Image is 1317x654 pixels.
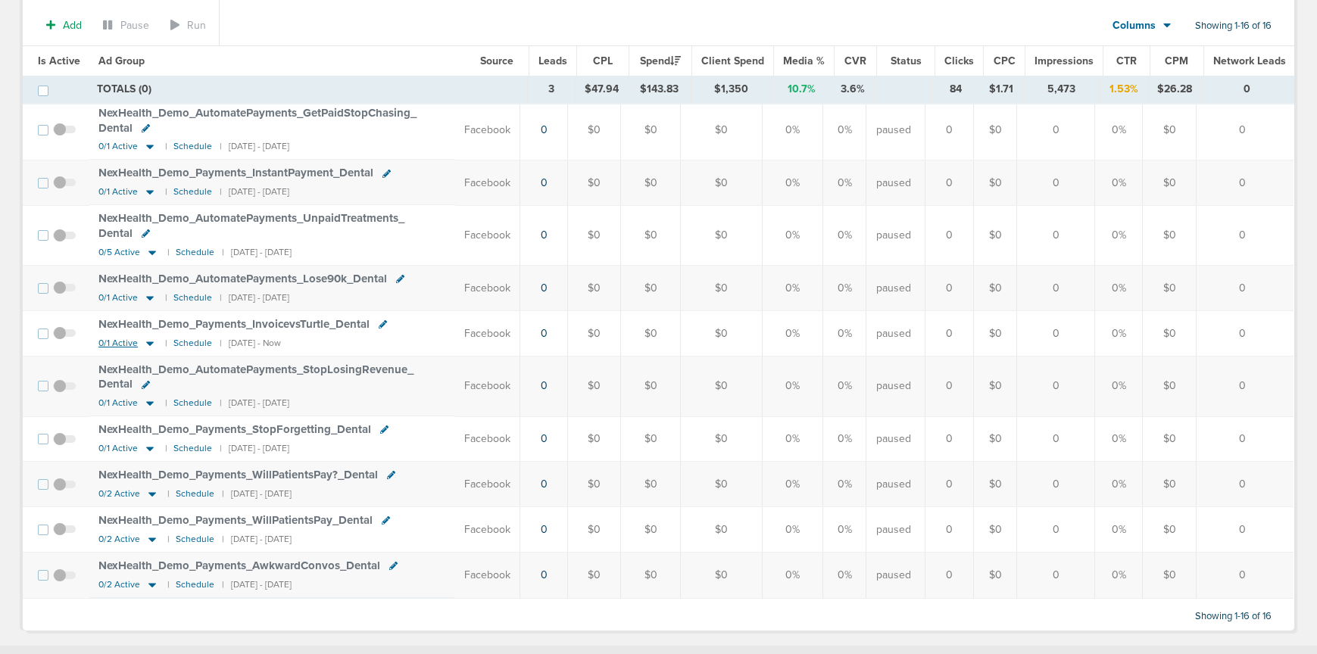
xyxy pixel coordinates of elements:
span: Client Spend [701,54,764,67]
span: 0/2 Active [98,488,140,500]
td: 0% [823,205,866,265]
a: 0 [541,176,548,189]
td: $0 [681,266,763,311]
td: 0 [925,462,974,507]
td: Facebook [455,357,520,416]
td: 0 [1017,416,1095,462]
td: 0% [1095,160,1143,205]
td: 0% [1095,205,1143,265]
td: 0 [925,100,974,160]
td: $0 [974,311,1017,357]
span: NexHealth_ Demo_ Payments_ InstantPayment_ Dental [98,166,373,179]
td: 0 [1017,462,1095,507]
span: Showing 1-16 of 16 [1195,610,1272,623]
td: $0 [621,416,681,462]
span: NexHealth_ Demo_ Payments_ WillPatientsPay_ Dental [98,513,373,527]
td: $0 [1143,553,1197,598]
td: $0 [621,100,681,160]
td: 0 [1197,160,1294,205]
small: Schedule [173,186,212,198]
small: Schedule [176,579,214,590]
td: 0 [1197,100,1294,160]
td: $0 [1143,311,1197,357]
small: | [DATE] - [DATE] [220,186,289,198]
small: | [DATE] - [DATE] [222,247,292,258]
span: Ad Group [98,54,145,67]
small: Schedule [173,292,212,304]
small: | [167,247,168,258]
td: $0 [974,160,1017,205]
td: $0 [568,160,621,205]
td: 0% [823,462,866,507]
td: $0 [974,357,1017,416]
td: 0 [1017,311,1095,357]
td: $143.83 [628,76,691,103]
td: $0 [681,311,763,357]
td: $0 [681,205,763,265]
td: $0 [974,462,1017,507]
td: 0 [925,416,974,462]
td: $0 [681,160,763,205]
td: $0 [1143,357,1197,416]
td: 0% [763,507,823,553]
small: | [167,579,168,590]
td: $0 [681,416,763,462]
td: $0 [568,357,621,416]
span: CTR [1116,54,1137,67]
span: paused [876,477,911,492]
td: 0% [823,357,866,416]
td: $0 [1143,507,1197,553]
td: 0 [925,160,974,205]
span: CVR [844,54,866,67]
span: CPC [994,54,1016,67]
td: 0 [925,266,974,311]
small: Schedule [173,338,212,349]
td: 0 [1017,357,1095,416]
td: 0% [823,100,866,160]
span: NexHealth_ Demo_ Payments_ StopForgetting_ Dental [98,422,371,436]
td: Facebook [455,507,520,553]
small: | [165,141,166,152]
td: 0 [925,205,974,265]
a: 0 [541,229,548,241]
td: $0 [681,507,763,553]
td: 0% [823,507,866,553]
span: 0/1 Active [98,186,138,198]
td: 0 [1197,507,1294,553]
small: | [DATE] - Now [220,338,281,349]
td: $0 [1143,462,1197,507]
td: 0 [1197,266,1294,311]
td: Facebook [455,205,520,265]
small: Schedule [176,534,214,545]
td: $0 [621,160,681,205]
td: 0% [1095,553,1143,598]
td: 0 [1197,311,1294,357]
td: $47.94 [575,76,628,103]
small: | [DATE] - [DATE] [220,292,289,304]
td: 0 [1197,357,1294,416]
small: | [167,488,168,500]
td: Facebook [455,266,520,311]
td: 0% [763,553,823,598]
small: | [DATE] - [DATE] [222,534,292,545]
a: 0 [541,478,548,490]
td: 1.53% [1100,76,1147,103]
td: 0% [763,311,823,357]
td: 0 [925,311,974,357]
a: 0 [541,379,548,392]
td: 0% [763,416,823,462]
td: 0% [1095,357,1143,416]
td: 0% [1095,100,1143,160]
td: 84 [932,76,980,103]
td: $0 [974,507,1017,553]
a: 0 [541,123,548,136]
td: 0% [1095,266,1143,311]
span: paused [876,326,911,341]
span: Media % [783,54,825,67]
span: 0/1 Active [98,292,138,304]
span: NexHealth_ Demo_ Payments_ WillPatientsPay?_ Dental [98,468,378,481]
td: 0 [1017,100,1095,160]
td: $0 [1143,266,1197,311]
small: Schedule [173,397,212,409]
span: NexHealth_ Demo_ AutomatePayments_ UnpaidTreatments_ Dental [98,211,404,240]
